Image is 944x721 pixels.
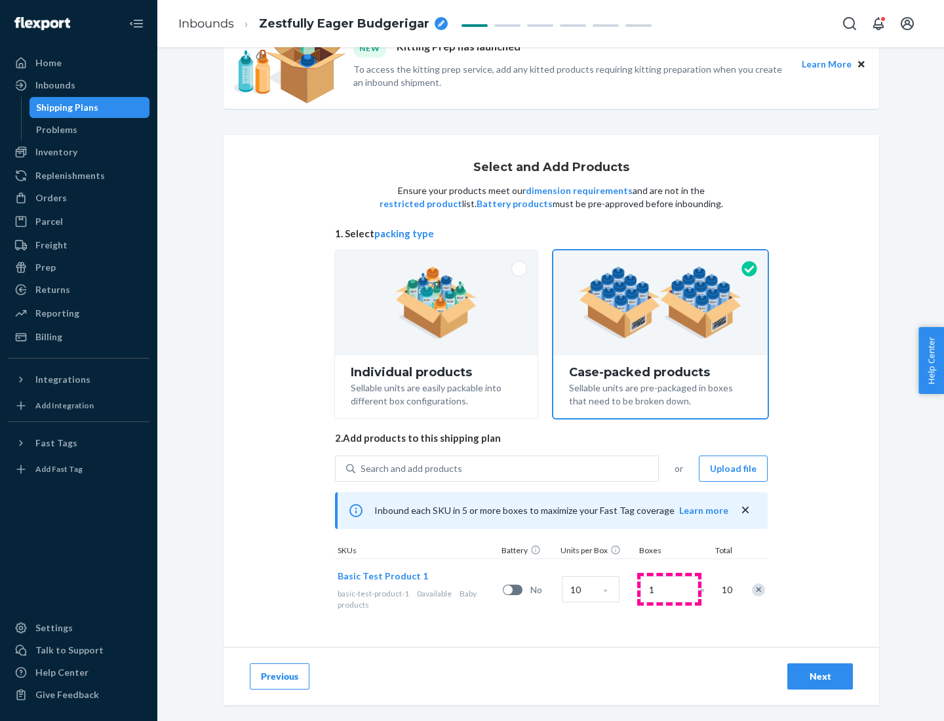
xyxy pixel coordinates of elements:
[8,395,149,416] a: Add Integration
[854,57,869,71] button: Close
[8,662,149,683] a: Help Center
[35,463,83,475] div: Add Fast Tag
[353,63,790,89] p: To access the kitting prep service, add any kitted products requiring kitting preparation when yo...
[477,197,553,210] button: Battery products
[787,663,853,690] button: Next
[335,545,499,558] div: SKUs
[380,197,462,210] button: restricted product
[338,570,428,583] button: Basic Test Product 1
[679,504,728,517] button: Learn more
[894,10,920,37] button: Open account menu
[865,10,892,37] button: Open notifications
[752,583,765,596] div: Remove Item
[8,165,149,186] a: Replenishments
[395,267,477,339] img: individual-pack.facf35554cb0f1810c75b2bd6df2d64e.png
[8,303,149,324] a: Reporting
[640,576,698,602] input: Number of boxes
[918,327,944,394] button: Help Center
[35,400,94,411] div: Add Integration
[569,366,752,379] div: Case-packed products
[29,97,150,118] a: Shipping Plans
[8,326,149,347] a: Billing
[35,307,79,320] div: Reporting
[35,169,105,182] div: Replenishments
[8,75,149,96] a: Inbounds
[836,10,863,37] button: Open Search Box
[35,330,62,343] div: Billing
[374,227,434,241] button: packing type
[178,16,234,31] a: Inbounds
[8,684,149,705] button: Give Feedback
[35,621,73,634] div: Settings
[168,5,458,43] ol: breadcrumbs
[8,257,149,278] a: Prep
[250,663,309,690] button: Previous
[8,433,149,454] button: Fast Tags
[8,52,149,73] a: Home
[35,146,77,159] div: Inventory
[36,101,98,114] div: Shipping Plans
[798,670,842,683] div: Next
[335,431,768,445] span: 2. Add products to this shipping plan
[335,492,768,529] div: Inbound each SKU in 5 or more boxes to maximize your Fast Tag coverage
[569,379,752,408] div: Sellable units are pre-packaged in boxes that need to be broken down.
[351,366,522,379] div: Individual products
[35,373,90,386] div: Integrations
[353,39,386,57] div: NEW
[35,79,75,92] div: Inbounds
[29,119,150,140] a: Problems
[36,123,77,136] div: Problems
[35,239,68,252] div: Freight
[361,462,462,475] div: Search and add products
[14,17,70,30] img: Flexport logo
[526,184,633,197] button: dimension requirements
[8,211,149,232] a: Parcel
[335,227,768,241] span: 1. Select
[8,187,149,208] a: Orders
[558,545,637,558] div: Units per Box
[338,589,409,598] span: basic-test-product-1
[417,589,452,598] span: 0 available
[8,459,149,480] a: Add Fast Tag
[530,583,557,596] span: No
[702,545,735,558] div: Total
[259,16,429,33] span: Zestfully Eager Budgerigar
[499,545,558,558] div: Battery
[8,142,149,163] a: Inventory
[397,39,521,57] p: Kitting Prep has launched
[35,56,62,69] div: Home
[123,10,149,37] button: Close Navigation
[719,583,732,596] span: 10
[8,279,149,300] a: Returns
[338,588,498,610] div: Baby products
[802,57,852,71] button: Learn More
[699,456,768,482] button: Upload file
[35,644,104,657] div: Talk to Support
[579,267,742,339] img: case-pack.59cecea509d18c883b923b81aeac6d0b.png
[35,666,88,679] div: Help Center
[473,161,629,174] h1: Select and Add Products
[739,503,752,517] button: close
[35,688,99,701] div: Give Feedback
[35,215,63,228] div: Parcel
[562,576,619,602] input: Case Quantity
[699,583,713,596] span: =
[8,640,149,661] a: Talk to Support
[8,235,149,256] a: Freight
[35,191,67,205] div: Orders
[637,545,702,558] div: Boxes
[338,570,428,581] span: Basic Test Product 1
[378,184,724,210] p: Ensure your products meet our and are not in the list. must be pre-approved before inbounding.
[35,437,77,450] div: Fast Tags
[675,462,683,475] span: or
[35,283,70,296] div: Returns
[351,379,522,408] div: Sellable units are easily packable into different box configurations.
[35,261,56,274] div: Prep
[8,617,149,638] a: Settings
[8,369,149,390] button: Integrations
